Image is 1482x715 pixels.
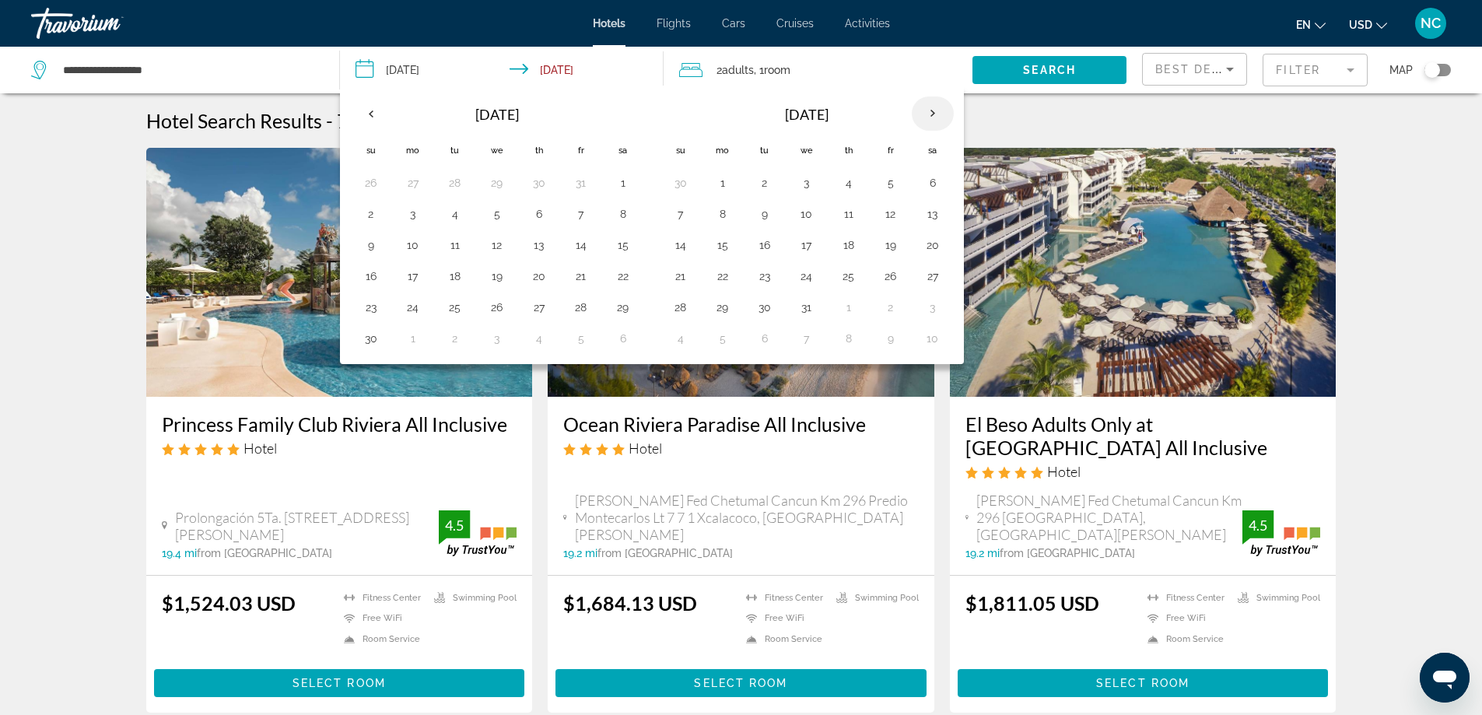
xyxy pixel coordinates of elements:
img: trustyou-badge.svg [439,510,517,556]
button: Day 8 [710,203,735,225]
span: - [326,109,333,132]
button: Select Room [555,669,927,697]
button: Day 5 [710,328,735,349]
button: Day 18 [443,265,468,287]
button: Day 2 [359,203,384,225]
a: Cars [722,17,745,30]
a: Cruises [776,17,814,30]
button: Day 13 [527,234,552,256]
span: from [GEOGRAPHIC_DATA] [197,547,332,559]
button: Day 16 [752,234,777,256]
span: Select Room [293,677,386,689]
button: Day 13 [920,203,945,225]
img: trustyou-badge.svg [1242,510,1320,556]
button: Change currency [1349,13,1387,36]
span: 19.2 mi [965,547,1000,559]
li: Room Service [336,633,426,646]
img: Hotel image [950,148,1337,397]
button: Day 22 [710,265,735,287]
button: Day 5 [878,172,903,194]
a: Travorium [31,3,187,44]
li: Free WiFi [336,612,426,626]
button: Day 28 [668,296,693,318]
li: Free WiFi [738,612,829,626]
button: Day 12 [485,234,510,256]
button: Day 14 [668,234,693,256]
button: Day 11 [443,234,468,256]
span: Search [1023,64,1076,76]
span: Room [764,64,790,76]
a: Princess Family Club Riviera All Inclusive [162,412,517,436]
button: Toggle map [1413,63,1451,77]
button: Day 8 [611,203,636,225]
button: Day 26 [878,265,903,287]
div: 4.5 [439,516,470,534]
button: Next month [912,96,954,131]
ins: $1,524.03 USD [162,591,296,615]
span: Hotel [629,440,662,457]
li: Fitness Center [336,591,426,605]
a: Select Room [154,672,525,689]
button: Day 5 [485,203,510,225]
ins: $1,811.05 USD [965,591,1099,615]
span: 2 [716,59,754,81]
button: Day 29 [485,172,510,194]
span: 19.4 mi [162,547,197,559]
a: El Beso Adults Only at [GEOGRAPHIC_DATA] All Inclusive [965,412,1321,459]
button: Day 5 [569,328,594,349]
button: Day 4 [527,328,552,349]
button: Day 6 [611,328,636,349]
li: Swimming Pool [829,591,919,605]
button: Day 1 [836,296,861,318]
span: Hotel [1047,463,1081,480]
div: 4.5 [1242,516,1274,534]
span: Hotel [243,440,277,457]
li: Free WiFi [1140,612,1230,626]
span: Hotels [593,17,625,30]
button: Day 18 [836,234,861,256]
button: Day 29 [611,296,636,318]
button: Day 2 [752,172,777,194]
li: Room Service [738,633,829,646]
button: Day 4 [668,328,693,349]
button: Day 9 [878,328,903,349]
button: Day 19 [878,234,903,256]
span: Select Room [694,677,787,689]
button: Day 20 [527,265,552,287]
button: Day 31 [569,172,594,194]
button: Travelers: 2 adults, 0 children [664,47,972,93]
span: , 1 [754,59,790,81]
button: Day 28 [443,172,468,194]
button: Day 3 [485,328,510,349]
a: Activities [845,17,890,30]
button: Day 3 [794,172,819,194]
button: Day 1 [401,328,426,349]
button: Day 21 [569,265,594,287]
button: Day 7 [794,328,819,349]
li: Swimming Pool [1230,591,1320,605]
button: Change language [1296,13,1326,36]
button: Day 21 [668,265,693,287]
th: [DATE] [392,96,602,133]
button: Day 3 [920,296,945,318]
button: Day 30 [359,328,384,349]
button: Day 17 [401,265,426,287]
a: Ocean Riviera Paradise All Inclusive [563,412,919,436]
button: Day 6 [527,203,552,225]
button: Day 15 [611,234,636,256]
span: NC [1421,16,1441,31]
button: Day 6 [920,172,945,194]
li: Fitness Center [1140,591,1230,605]
img: Hotel image [146,148,533,397]
button: Day 12 [878,203,903,225]
button: Day 26 [485,296,510,318]
span: Map [1389,59,1413,81]
a: Flights [657,17,691,30]
span: USD [1349,19,1372,31]
button: Day 1 [611,172,636,194]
